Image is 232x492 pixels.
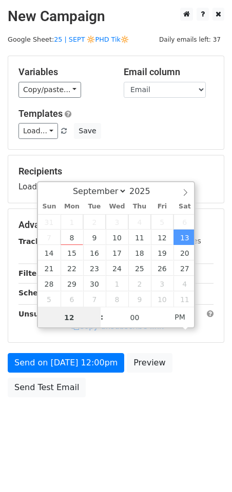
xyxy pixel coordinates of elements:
[173,214,196,230] span: September 6, 2025
[38,214,61,230] span: August 31, 2025
[38,260,61,276] span: September 21, 2025
[161,236,201,247] label: UTM Codes
[83,214,106,230] span: September 2, 2025
[106,245,128,260] span: September 17, 2025
[8,36,129,43] small: Google Sheet:
[151,230,173,245] span: September 12, 2025
[18,66,108,78] h5: Variables
[18,108,63,119] a: Templates
[18,219,214,231] h5: Advanced
[173,260,196,276] span: September 27, 2025
[38,276,61,291] span: September 28, 2025
[54,36,129,43] a: 25 | SEPT 🔆PHD Tik🔆
[106,276,128,291] span: October 1, 2025
[61,245,83,260] span: September 15, 2025
[8,378,86,397] a: Send Test Email
[181,443,232,492] iframe: Chat Widget
[156,34,224,45] span: Daily emails left: 37
[83,260,106,276] span: September 23, 2025
[106,214,128,230] span: September 3, 2025
[83,203,106,210] span: Tue
[83,276,106,291] span: September 30, 2025
[38,230,61,245] span: September 7, 2025
[38,245,61,260] span: September 14, 2025
[151,245,173,260] span: September 19, 2025
[106,260,128,276] span: September 24, 2025
[128,245,151,260] span: September 18, 2025
[156,36,224,43] a: Daily emails left: 37
[173,276,196,291] span: October 4, 2025
[173,203,196,210] span: Sat
[18,289,55,297] strong: Schedule
[61,291,83,307] span: October 6, 2025
[128,230,151,245] span: September 11, 2025
[101,307,104,327] span: :
[173,245,196,260] span: September 20, 2025
[38,291,61,307] span: October 5, 2025
[124,66,214,78] h5: Email column
[128,260,151,276] span: September 25, 2025
[61,260,83,276] span: September 22, 2025
[166,307,194,327] span: Click to toggle
[18,166,214,192] div: Loading...
[151,260,173,276] span: September 26, 2025
[151,291,173,307] span: October 10, 2025
[128,214,151,230] span: September 4, 2025
[83,291,106,307] span: October 7, 2025
[83,245,106,260] span: September 16, 2025
[61,214,83,230] span: September 1, 2025
[151,203,173,210] span: Fri
[106,291,128,307] span: October 8, 2025
[173,291,196,307] span: October 11, 2025
[83,230,106,245] span: September 9, 2025
[18,310,69,318] strong: Unsubscribe
[128,276,151,291] span: October 2, 2025
[8,353,124,373] a: Send on [DATE] 12:00pm
[18,237,53,245] strong: Tracking
[18,123,58,139] a: Load...
[151,276,173,291] span: October 3, 2025
[151,214,173,230] span: September 5, 2025
[74,123,101,139] button: Save
[128,203,151,210] span: Thu
[128,291,151,307] span: October 9, 2025
[127,353,172,373] a: Preview
[106,203,128,210] span: Wed
[18,82,81,98] a: Copy/paste...
[106,230,128,245] span: September 10, 2025
[38,203,61,210] span: Sun
[61,203,83,210] span: Mon
[173,230,196,245] span: September 13, 2025
[18,269,45,277] strong: Filters
[8,8,224,25] h2: New Campaign
[61,230,83,245] span: September 8, 2025
[127,186,164,196] input: Year
[71,322,164,331] a: Copy unsubscribe link
[38,307,101,328] input: Hour
[18,166,214,177] h5: Recipients
[61,276,83,291] span: September 29, 2025
[104,307,166,328] input: Minute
